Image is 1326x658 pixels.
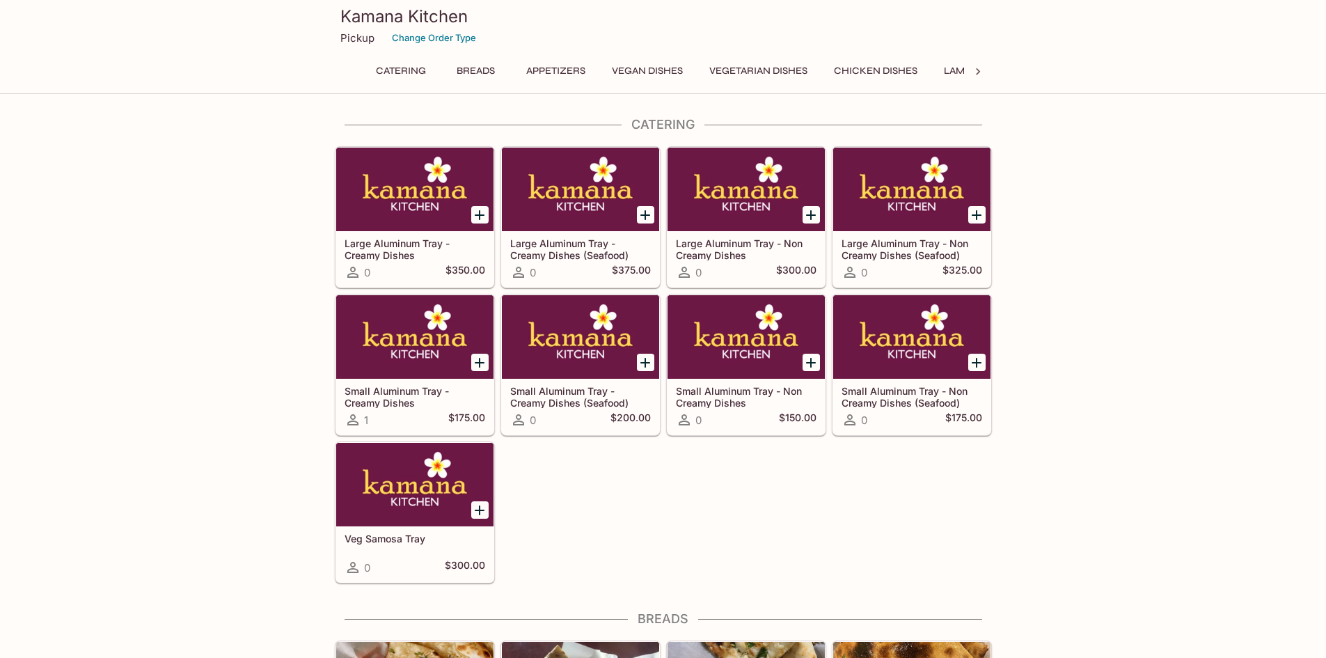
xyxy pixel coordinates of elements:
[510,385,651,408] h5: Small Aluminum Tray - Creamy Dishes (Seafood)
[368,61,434,81] button: Catering
[637,354,654,371] button: Add Small Aluminum Tray - Creamy Dishes (Seafood)
[861,414,867,427] span: 0
[604,61,690,81] button: Vegan Dishes
[833,295,990,379] div: Small Aluminum Tray - Non Creamy Dishes (Seafood)
[445,61,507,81] button: Breads
[668,295,825,379] div: Small Aluminum Tray - Non Creamy Dishes
[779,412,816,428] h5: $150.00
[942,264,982,281] h5: $325.00
[826,61,925,81] button: Chicken Dishes
[833,148,990,231] div: Large Aluminum Tray - Non Creamy Dishes (Seafood)
[336,443,494,526] div: Veg Samosa Tray
[612,264,651,281] h5: $375.00
[968,206,986,224] button: Add Large Aluminum Tray - Non Creamy Dishes (Seafood)
[335,117,992,132] h4: Catering
[776,264,816,281] h5: $300.00
[471,354,489,371] button: Add Small Aluminum Tray - Creamy Dishes
[861,266,867,279] span: 0
[702,61,815,81] button: Vegetarian Dishes
[445,559,485,576] h5: $300.00
[695,266,702,279] span: 0
[471,501,489,519] button: Add Veg Samosa Tray
[340,31,374,45] p: Pickup
[364,561,370,574] span: 0
[936,61,1016,81] button: Lamb Dishes
[676,385,816,408] h5: Small Aluminum Tray - Non Creamy Dishes
[530,414,536,427] span: 0
[335,611,992,627] h4: Breads
[340,6,986,27] h3: Kamana Kitchen
[336,295,494,379] div: Small Aluminum Tray - Creamy Dishes
[510,237,651,260] h5: Large Aluminum Tray - Creamy Dishes (Seafood)
[364,266,370,279] span: 0
[501,295,660,435] a: Small Aluminum Tray - Creamy Dishes (Seafood)0$200.00
[336,442,494,583] a: Veg Samosa Tray0$300.00
[336,295,494,435] a: Small Aluminum Tray - Creamy Dishes1$175.00
[345,237,485,260] h5: Large Aluminum Tray - Creamy Dishes
[519,61,593,81] button: Appetizers
[530,266,536,279] span: 0
[386,27,482,49] button: Change Order Type
[345,533,485,545] h5: Veg Samosa Tray
[832,147,991,288] a: Large Aluminum Tray - Non Creamy Dishes (Seafood)0$325.00
[502,295,659,379] div: Small Aluminum Tray - Creamy Dishes (Seafood)
[695,414,702,427] span: 0
[502,148,659,231] div: Large Aluminum Tray - Creamy Dishes (Seafood)
[445,264,485,281] h5: $350.00
[842,385,982,408] h5: Small Aluminum Tray - Non Creamy Dishes (Seafood)
[610,412,651,428] h5: $200.00
[832,295,991,435] a: Small Aluminum Tray - Non Creamy Dishes (Seafood)0$175.00
[448,412,485,428] h5: $175.00
[803,354,820,371] button: Add Small Aluminum Tray - Non Creamy Dishes
[842,237,982,260] h5: Large Aluminum Tray - Non Creamy Dishes (Seafood)
[336,148,494,231] div: Large Aluminum Tray - Creamy Dishes
[968,354,986,371] button: Add Small Aluminum Tray - Non Creamy Dishes (Seafood)
[501,147,660,288] a: Large Aluminum Tray - Creamy Dishes (Seafood)0$375.00
[945,412,982,428] h5: $175.00
[637,206,654,224] button: Add Large Aluminum Tray - Creamy Dishes (Seafood)
[803,206,820,224] button: Add Large Aluminum Tray - Non Creamy Dishes
[676,237,816,260] h5: Large Aluminum Tray - Non Creamy Dishes
[336,147,494,288] a: Large Aluminum Tray - Creamy Dishes0$350.00
[364,414,368,427] span: 1
[345,385,485,408] h5: Small Aluminum Tray - Creamy Dishes
[667,147,826,288] a: Large Aluminum Tray - Non Creamy Dishes0$300.00
[471,206,489,224] button: Add Large Aluminum Tray - Creamy Dishes
[667,295,826,435] a: Small Aluminum Tray - Non Creamy Dishes0$150.00
[668,148,825,231] div: Large Aluminum Tray - Non Creamy Dishes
